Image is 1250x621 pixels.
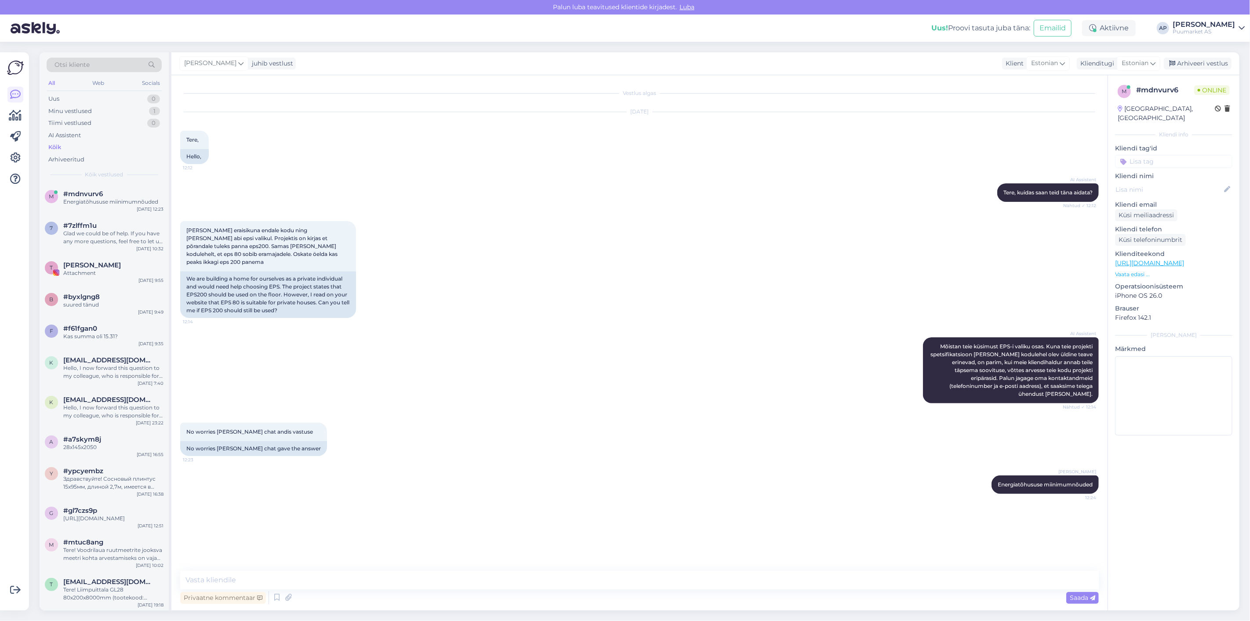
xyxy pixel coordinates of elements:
[63,435,101,443] span: #a7skym8j
[63,364,164,380] div: Hello, I now forward this question to my colleague, who is responsible for this. The reply will b...
[1115,234,1186,246] div: Küsi telefoninumbrit
[1115,131,1232,139] div: Kliendi info
[49,193,54,200] span: m
[1157,22,1169,34] div: AP
[183,164,216,171] span: 12:12
[91,77,106,89] div: Web
[1115,249,1232,259] p: Klienditeekond
[147,95,160,103] div: 0
[50,438,54,445] span: a
[1063,404,1096,410] span: Nähtud ✓ 12:14
[180,108,1099,116] div: [DATE]
[63,586,164,602] div: Tere! Liimpuittala GL28 80x200x8000mm (tootekood: 114548) on tellitav. Välislaos on saadaval 20 t...
[1115,259,1184,267] a: [URL][DOMAIN_NAME]
[50,225,53,231] span: 7
[1063,176,1096,183] span: AI Assistent
[1082,20,1136,36] div: Aktiivne
[931,24,948,32] b: Uus!
[931,23,1030,33] div: Proovi tasuta juba täna:
[50,359,54,366] span: k
[138,277,164,284] div: [DATE] 9:55
[137,451,164,458] div: [DATE] 16:55
[50,264,53,271] span: T
[1136,85,1194,95] div: # mdnvurv6
[1122,58,1148,68] span: Estonian
[50,328,53,334] span: f
[63,332,164,340] div: Kas summa oli 15.31?
[50,296,54,303] span: b
[1115,313,1232,322] p: Firefox 142.1
[63,261,121,269] span: Toomas Pärtel
[180,441,327,456] div: No worries [PERSON_NAME] chat gave the answer
[137,206,164,212] div: [DATE] 12:23
[183,457,216,463] span: 12:23
[7,59,24,76] img: Askly Logo
[63,538,103,546] span: #mtuc8ang
[1116,185,1222,194] input: Lisa nimi
[677,3,697,11] span: Luba
[55,60,90,69] span: Otsi kliente
[186,227,339,265] span: [PERSON_NAME] eraisikuna endale kodu ning [PERSON_NAME] abi epsi valikul. Projektis on kirjas et ...
[48,155,84,164] div: Arhiveeritud
[1034,20,1072,37] button: Emailid
[1058,468,1096,475] span: [PERSON_NAME]
[50,510,54,516] span: g
[50,581,53,588] span: t
[1115,209,1177,221] div: Küsi meiliaadressi
[138,380,164,387] div: [DATE] 7:40
[48,95,59,103] div: Uus
[49,541,54,548] span: m
[180,149,209,164] div: Hello,
[1115,331,1232,339] div: [PERSON_NAME]
[180,89,1099,97] div: Vestlus algas
[63,404,164,420] div: Hello, I now forward this question to my colleague, who is responsible for this. The reply will b...
[1115,304,1232,313] p: Brauser
[136,562,164,569] div: [DATE] 10:02
[149,107,160,116] div: 1
[140,77,162,89] div: Socials
[63,443,164,451] div: 28x145x2050
[1077,59,1114,68] div: Klienditugi
[1194,85,1230,95] span: Online
[1115,200,1232,209] p: Kliendi email
[147,119,160,128] div: 0
[1115,270,1232,278] p: Vaata edasi ...
[1031,58,1058,68] span: Estonian
[63,546,164,562] div: Tere! Voodrilaua ruutmeetrite jooksva meetri kohta arvestamiseks on vaja teada voodrilaua laiust....
[63,293,100,301] span: #byxlgng8
[1173,21,1235,28] div: [PERSON_NAME]
[138,522,164,529] div: [DATE] 12:51
[136,420,164,426] div: [DATE] 23:22
[63,396,155,404] span: kaupmeesraimus3@gmail.com
[63,198,164,206] div: Energiatõhususe miinimumnõuded
[47,77,57,89] div: All
[1070,594,1095,602] span: Saada
[63,190,103,198] span: #mdnvurv6
[1115,291,1232,300] p: iPhone OS 26.0
[1003,189,1093,196] span: Tere, kuidas saan teid täna aidata?
[1164,58,1232,69] div: Arhiveeri vestlus
[930,343,1094,397] span: Mõistan teie küsimust EPS-i valiku osas. Kuna teie projekti spetsifikatsioon [PERSON_NAME] kodule...
[1063,330,1096,337] span: AI Assistent
[248,59,293,68] div: juhib vestlust
[63,507,97,515] span: #gl7czs9p
[1115,144,1232,153] p: Kliendi tag'id
[48,119,91,128] div: Tiimi vestlused
[1002,59,1024,68] div: Klient
[1115,172,1232,181] p: Kliendi nimi
[63,515,164,522] div: [URL][DOMAIN_NAME]
[1115,155,1232,168] input: Lisa tag
[1122,88,1127,95] span: m
[1115,225,1232,234] p: Kliendi telefon
[1063,202,1096,209] span: Nähtud ✓ 12:12
[180,271,356,318] div: We are building a home for ourselves as a private individual and would need help choosing EPS. Th...
[183,318,216,325] span: 12:14
[138,602,164,608] div: [DATE] 19:18
[1115,282,1232,291] p: Operatsioonisüsteem
[63,356,155,364] span: kaupmeesraimus3@gmail.com
[63,230,164,245] div: Glad we could be of help. If you have any more questions, feel free to let us know and we’ll be h...
[63,222,97,230] span: #7zlffm1u
[136,245,164,252] div: [DATE] 10:32
[138,340,164,347] div: [DATE] 9:35
[50,470,53,477] span: y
